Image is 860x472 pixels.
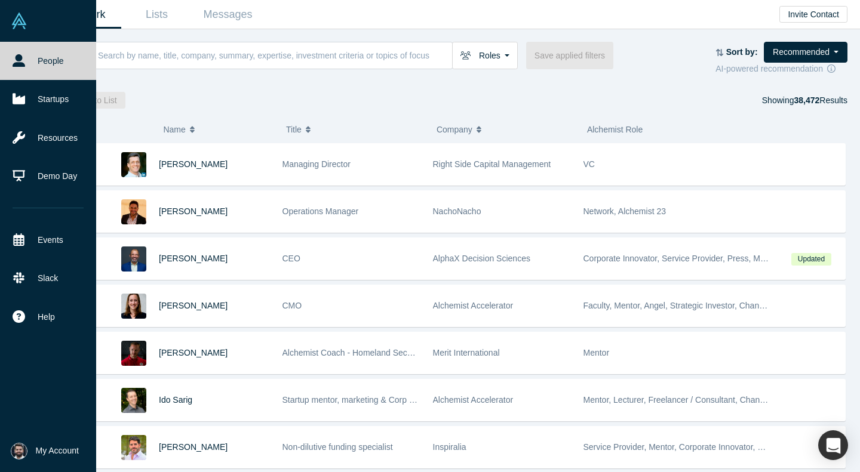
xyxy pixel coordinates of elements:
img: Kevin Dick's Profile Image [121,152,146,177]
a: [PERSON_NAME] [159,159,228,169]
img: Amin Jallouli's Profile Image [121,199,146,224]
button: Recommended [764,42,847,63]
a: [PERSON_NAME] [159,348,228,357]
span: Non-dilutive funding specialist [282,442,393,452]
img: Alchemist Vault Logo [11,13,27,29]
span: Alchemist Coach - Homeland Security and Defense [282,348,473,357]
span: CMO [282,301,302,310]
button: Company [437,117,575,142]
span: Title [286,117,302,142]
button: Name [163,117,274,142]
button: Roles [452,42,518,69]
div: Showing [762,92,847,109]
button: My Account [11,443,79,459]
button: Title [286,117,424,142]
span: Operations Manager [282,206,359,216]
span: Results [794,95,847,105]
a: Messages [192,1,263,29]
a: [PERSON_NAME] [159,442,228,452]
input: Search by name, title, company, summary, expertise, investment criteria or topics of focus [97,41,452,69]
a: [PERSON_NAME] [159,206,228,216]
img: Austin Burson's Profile Image [121,341,146,366]
div: AI-powered recommendation [715,63,847,75]
strong: Sort by: [726,47,758,57]
img: Carson Yoder's Profile Image [121,435,146,460]
span: My Account [36,445,79,457]
span: Company [437,117,472,142]
img: Rafi Wadan's Account [11,443,27,459]
span: Mentor [583,348,610,357]
span: Network, Alchemist 23 [583,206,666,216]
span: Right Side Capital Management [433,159,551,169]
span: NachoNacho [433,206,481,216]
a: [PERSON_NAME] [159,301,228,310]
span: Managing Director [282,159,351,169]
span: Alchemist Role [587,125,643,134]
span: Corporate Innovator, Service Provider, Press, Mentor, VC [583,254,795,263]
span: Service Provider, Mentor, Corporate Innovator, Channel Partner [583,442,819,452]
img: Devon Crews's Profile Image [121,294,146,319]
span: Alchemist Accelerator [433,395,514,405]
span: Merit International [433,348,500,357]
span: Startup mentor, marketing & Corp Dev executive [282,395,462,405]
button: Invite Contact [779,6,847,23]
span: AlphaX Decision Sciences [433,254,530,263]
button: Save applied filters [526,42,613,69]
span: Inspiralia [433,442,466,452]
span: Name [163,117,185,142]
span: CEO [282,254,300,263]
span: Updated [791,253,831,266]
a: [PERSON_NAME] [159,254,228,263]
span: Alchemist Accelerator [433,301,514,310]
a: Ido Sarig [159,395,192,405]
img: Ido Sarig's Profile Image [121,388,146,413]
img: Sammy Haroon's Profile Image [121,246,146,272]
a: Lists [121,1,192,29]
button: Add to List [69,92,125,109]
span: VC [583,159,595,169]
strong: 38,472 [794,95,819,105]
span: Help [38,311,55,323]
